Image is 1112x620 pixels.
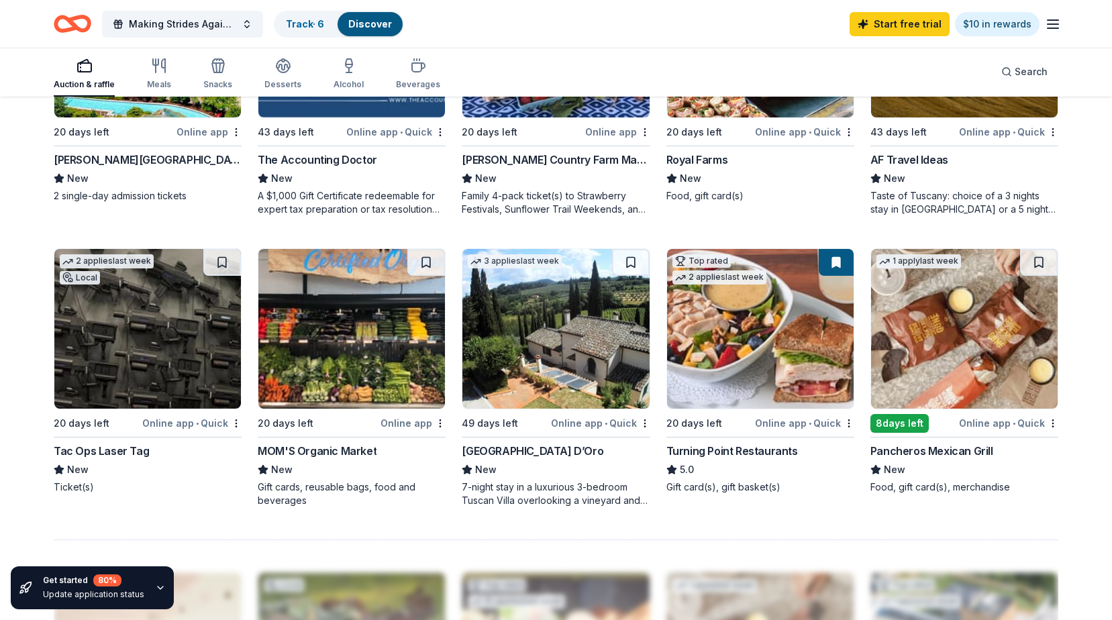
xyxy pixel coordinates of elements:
button: Search [991,58,1058,85]
div: Online app Quick [142,415,242,431]
div: Online app Quick [959,123,1058,140]
div: Alcohol [334,79,364,90]
div: 2 applies last week [672,270,766,285]
div: 43 days left [870,124,927,140]
a: Home [54,8,91,40]
span: • [1013,127,1015,138]
div: Gift cards, reusable bags, food and beverages [258,480,446,507]
a: $10 in rewards [955,12,1040,36]
div: Auction & raffle [54,79,115,90]
div: A $1,000 Gift Certificate redeemable for expert tax preparation or tax resolution services—recipi... [258,189,446,216]
a: Start free trial [850,12,950,36]
div: 8 days left [870,414,929,433]
span: 5.0 [680,462,694,478]
div: 7-night stay in a luxurious 3-bedroom Tuscan Villa overlooking a vineyard and the ancient walled ... [462,480,650,507]
div: Update application status [43,589,144,600]
div: Online app Quick [346,123,446,140]
div: 80 % [93,574,121,586]
div: AF Travel Ideas [870,152,948,168]
a: Image for Pancheros Mexican Grill1 applylast week8days leftOnline app•QuickPancheros Mexican Gril... [870,248,1058,494]
span: New [680,170,701,187]
div: Local [60,271,100,285]
div: [PERSON_NAME] Country Farm Market [462,152,650,168]
div: 20 days left [462,124,517,140]
span: New [67,170,89,187]
div: 2 single-day admission tickets [54,189,242,203]
button: Desserts [264,52,301,97]
div: Get started [43,574,144,586]
div: 43 days left [258,124,314,140]
a: Image for Villa Sogni D’Oro3 applieslast week49 days leftOnline app•Quick[GEOGRAPHIC_DATA] D’OroN... [462,248,650,507]
div: [GEOGRAPHIC_DATA] D’Oro [462,443,603,459]
span: • [809,418,811,429]
div: Online app [176,123,242,140]
button: Beverages [396,52,440,97]
div: Beverages [396,79,440,90]
a: Discover [348,18,392,30]
div: The Accounting Doctor [258,152,377,168]
button: Snacks [203,52,232,97]
button: Auction & raffle [54,52,115,97]
button: Alcohol [334,52,364,97]
div: Online app Quick [959,415,1058,431]
div: Meals [147,79,171,90]
div: Online app [381,415,446,431]
a: Track· 6 [286,18,324,30]
div: 20 days left [54,415,109,431]
div: Online app Quick [755,415,854,431]
span: New [271,462,293,478]
div: MOM'S Organic Market [258,443,376,459]
div: Food, gift card(s) [666,189,854,203]
span: New [475,170,497,187]
div: 20 days left [54,124,109,140]
span: New [884,170,905,187]
div: Pancheros Mexican Grill [870,443,993,459]
span: • [605,418,607,429]
a: Image for MOM'S Organic Market20 days leftOnline appMOM'S Organic MarketNewGift cards, reusable b... [258,248,446,507]
img: Image for Villa Sogni D’Oro [462,249,649,409]
img: Image for MOM'S Organic Market [258,249,445,409]
div: Tac Ops Laser Tag [54,443,149,459]
span: New [67,462,89,478]
div: Online app [585,123,650,140]
div: Snacks [203,79,232,90]
div: Top rated [672,254,731,268]
div: Turning Point Restaurants [666,443,798,459]
button: Track· 6Discover [274,11,404,38]
div: Gift card(s), gift basket(s) [666,480,854,494]
button: Making Strides Against [MEDICAL_DATA] [102,11,263,38]
span: New [271,170,293,187]
div: 3 applies last week [468,254,562,268]
span: New [884,462,905,478]
div: 2 applies last week [60,254,154,268]
span: • [1013,418,1015,429]
div: [PERSON_NAME][GEOGRAPHIC_DATA] [54,152,242,168]
span: • [809,127,811,138]
div: Online app Quick [551,415,650,431]
span: • [400,127,403,138]
div: 20 days left [666,124,722,140]
div: 20 days left [258,415,313,431]
div: 1 apply last week [876,254,961,268]
span: Making Strides Against [MEDICAL_DATA] [129,16,236,32]
div: Ticket(s) [54,480,242,494]
img: Image for Tac Ops Laser Tag [54,249,241,409]
div: Online app Quick [755,123,854,140]
span: • [196,418,199,429]
div: Taste of Tuscany: choice of a 3 nights stay in [GEOGRAPHIC_DATA] or a 5 night stay in [GEOGRAPHIC... [870,189,1058,216]
button: Meals [147,52,171,97]
img: Image for Turning Point Restaurants [667,249,854,409]
div: Food, gift card(s), merchandise [870,480,1058,494]
div: 20 days left [666,415,722,431]
div: Desserts [264,79,301,90]
span: New [475,462,497,478]
img: Image for Pancheros Mexican Grill [871,249,1058,409]
div: 49 days left [462,415,518,431]
span: Search [1015,64,1048,80]
a: Image for Tac Ops Laser Tag2 applieslast weekLocal20 days leftOnline app•QuickTac Ops Laser TagNe... [54,248,242,494]
div: Royal Farms [666,152,728,168]
div: Family 4-pack ticket(s) to Strawberry Festivals, Sunflower Trail Weekends, and Fall Festivals [462,189,650,216]
a: Image for Turning Point RestaurantsTop rated2 applieslast week20 days leftOnline app•QuickTurning... [666,248,854,494]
